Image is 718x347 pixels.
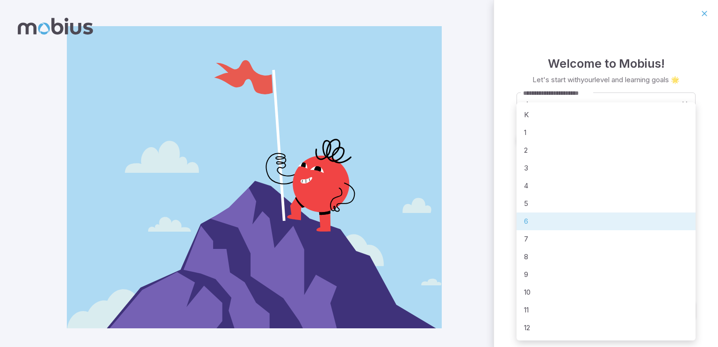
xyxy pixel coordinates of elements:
li: 10 [517,283,696,301]
li: K [517,106,696,124]
li: 5 [517,195,696,212]
li: 4 [517,177,696,195]
li: 11 [517,301,696,319]
li: 12 [517,319,696,337]
li: 2 [517,142,696,159]
li: 6 [517,212,696,230]
li: 1 [517,124,696,142]
li: 7 [517,230,696,248]
li: 3 [517,159,696,177]
li: 8 [517,248,696,266]
li: 9 [517,266,696,283]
